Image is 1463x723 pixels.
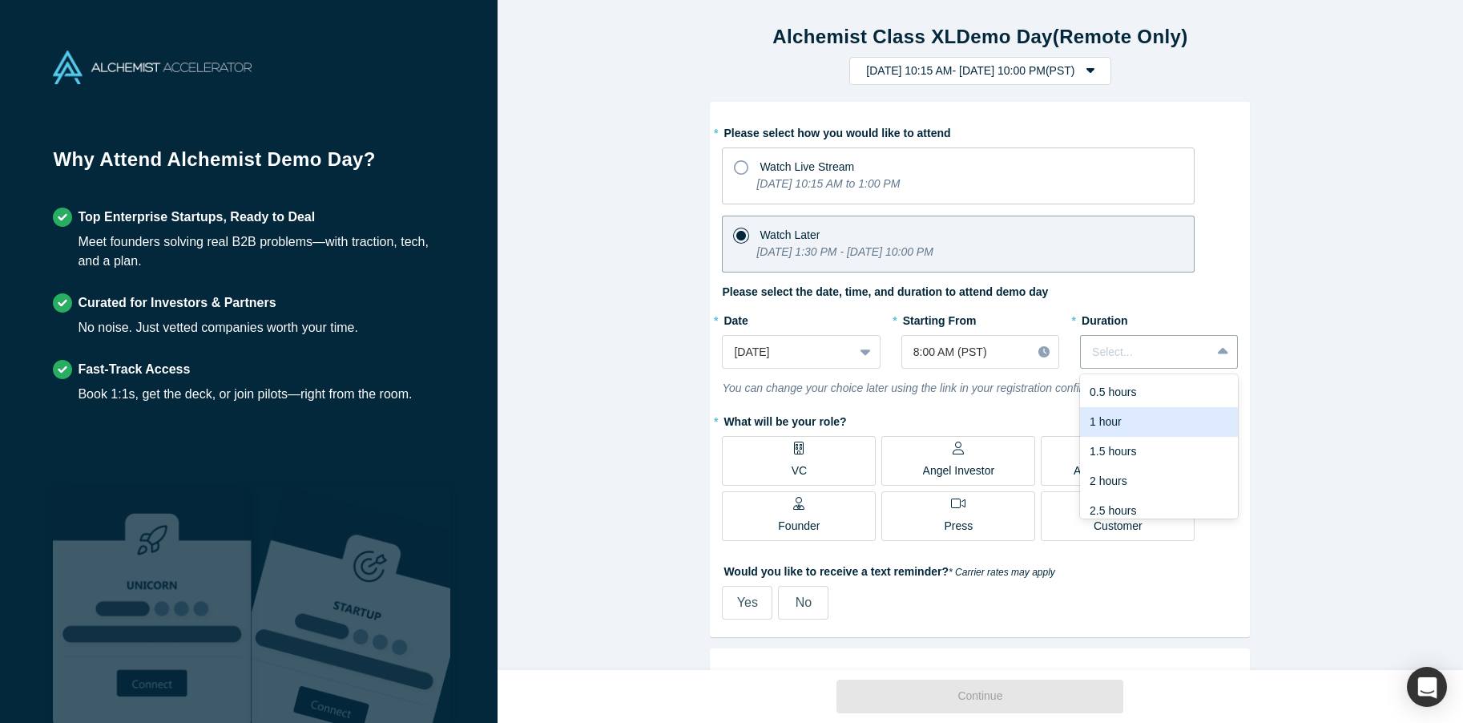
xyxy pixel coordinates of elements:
button: Continue [836,680,1123,713]
div: 1.5 hours [1080,437,1238,467]
button: [DATE] 10:15 AM- [DATE] 10:00 PM(PST) [849,57,1110,85]
div: Book 1:1s, get the deck, or join pilots—right from the room. [78,385,412,404]
span: Yes [737,596,758,609]
strong: Alchemist Class XL Demo Day (Remote Only) [772,26,1187,47]
p: Press [944,518,973,535]
div: 2.5 hours [1080,496,1238,526]
div: 2 hours [1080,467,1238,496]
p: Angel Investor [923,462,995,479]
strong: Curated for Investors & Partners [78,296,276,309]
span: Watch Later [760,228,820,241]
label: Duration [1080,307,1238,329]
label: What will be your role? [722,408,1238,430]
p: Customer [1094,518,1143,535]
img: Robust Technologies [53,487,252,723]
p: VC [792,462,807,479]
label: Date [722,307,880,329]
div: Meet founders solving real B2B problems—with traction, tech, and a plan. [78,232,444,271]
label: Please select how you would like to attend [722,119,1238,142]
i: [DATE] 1:30 PM - [DATE] 10:00 PM [756,245,933,258]
em: * Carrier rates may apply [949,567,1055,578]
label: Starting From [901,307,977,329]
img: Alchemist Accelerator Logo [53,50,252,84]
i: [DATE] 10:15 AM to 1:00 PM [756,177,900,190]
div: 0.5 hours [1080,378,1238,407]
div: 1 hour [1080,407,1238,437]
span: No [796,596,812,609]
img: Prism AI [252,487,450,723]
label: Would you like to receive a text reminder? [722,558,1238,580]
i: You can change your choice later using the link in your registration confirmation email. [722,382,1149,394]
div: No noise. Just vetted companies worth your time. [78,318,358,337]
h1: Why Attend Alchemist Demo Day? [53,145,444,185]
label: Please select the date, time, and duration to attend demo day [722,284,1048,301]
span: Watch Live Stream [760,160,854,173]
strong: Top Enterprise Startups, Ready to Deal [78,210,315,224]
strong: Fast-Track Access [78,362,190,376]
p: Founder [778,518,820,535]
p: Alchemist Partner [1074,462,1162,479]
